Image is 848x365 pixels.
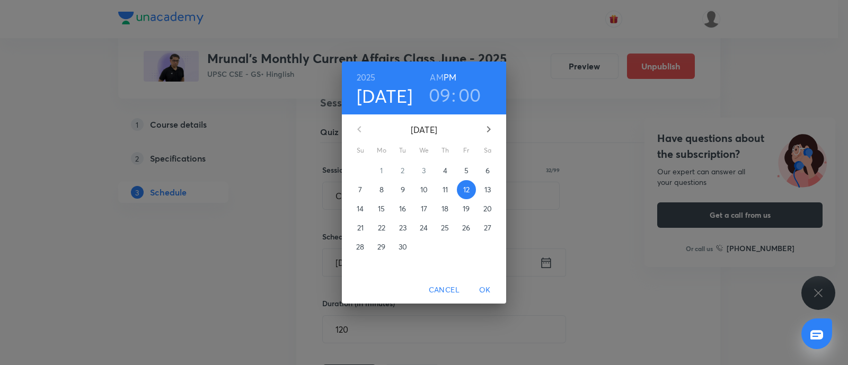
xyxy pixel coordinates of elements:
[357,222,364,233] p: 21
[463,184,470,195] p: 12
[436,145,455,156] span: Th
[414,145,434,156] span: We
[464,165,469,176] p: 5
[484,184,491,195] p: 13
[463,203,470,214] p: 19
[484,222,491,233] p: 27
[393,199,412,218] button: 16
[351,199,370,218] button: 14
[414,218,434,237] button: 24
[356,242,364,252] p: 28
[436,218,455,237] button: 25
[425,280,464,300] button: Cancel
[377,242,385,252] p: 29
[357,85,413,107] button: [DATE]
[393,237,412,256] button: 30
[483,203,492,214] p: 20
[401,184,405,195] p: 9
[472,283,498,297] span: OK
[393,145,412,156] span: Tu
[452,84,456,106] h3: :
[372,180,391,199] button: 8
[457,145,476,156] span: Fr
[357,70,376,85] button: 2025
[436,161,455,180] button: 4
[420,222,428,233] p: 24
[393,180,412,199] button: 9
[462,222,470,233] p: 26
[430,70,443,85] button: AM
[372,199,391,218] button: 15
[399,242,407,252] p: 30
[444,70,456,85] button: PM
[378,203,385,214] p: 15
[420,184,428,195] p: 10
[414,199,434,218] button: 17
[414,180,434,199] button: 10
[478,161,497,180] button: 6
[357,203,364,214] p: 14
[372,145,391,156] span: Mo
[372,218,391,237] button: 22
[351,145,370,156] span: Su
[441,203,448,214] p: 18
[468,280,502,300] button: OK
[441,222,449,233] p: 25
[443,165,447,176] p: 4
[421,203,427,214] p: 17
[393,218,412,237] button: 23
[436,199,455,218] button: 18
[399,222,407,233] p: 23
[429,84,451,106] button: 09
[457,218,476,237] button: 26
[457,199,476,218] button: 19
[457,161,476,180] button: 5
[436,180,455,199] button: 11
[478,199,497,218] button: 20
[478,145,497,156] span: Sa
[458,84,481,106] button: 00
[372,237,391,256] button: 29
[358,184,362,195] p: 7
[478,180,497,199] button: 13
[485,165,490,176] p: 6
[378,222,385,233] p: 22
[443,184,448,195] p: 11
[478,218,497,237] button: 27
[351,218,370,237] button: 21
[457,180,476,199] button: 12
[399,203,406,214] p: 16
[429,283,460,297] span: Cancel
[351,237,370,256] button: 28
[379,184,384,195] p: 8
[351,180,370,199] button: 7
[372,123,476,136] p: [DATE]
